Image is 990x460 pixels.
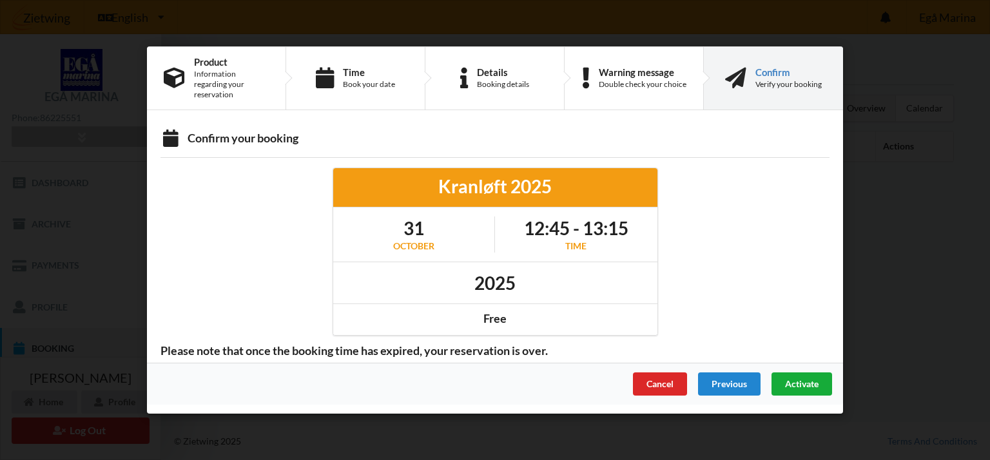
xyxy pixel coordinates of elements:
[524,240,628,253] div: Time
[342,311,648,326] div: Free
[474,271,516,294] h1: 2025
[755,67,822,77] div: Confirm
[785,378,819,389] span: Activate
[160,131,830,148] div: Confirm your booking
[633,372,687,396] div: Cancel
[343,79,395,90] div: Book your date
[599,67,686,77] div: Warning message
[477,67,529,77] div: Details
[343,67,395,77] div: Time
[524,216,628,240] h1: 12:45 - 13:15
[393,216,434,240] h1: 31
[477,79,529,90] div: Booking details
[151,343,557,358] span: Please note that once the booking time has expired, your reservation is over.
[194,57,269,67] div: Product
[755,79,822,90] div: Verify your booking
[194,69,269,100] div: Information regarding your reservation
[698,372,761,396] div: Previous
[393,240,434,253] div: October
[342,175,648,198] div: Kranløft 2025
[599,79,686,90] div: Double check your choice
